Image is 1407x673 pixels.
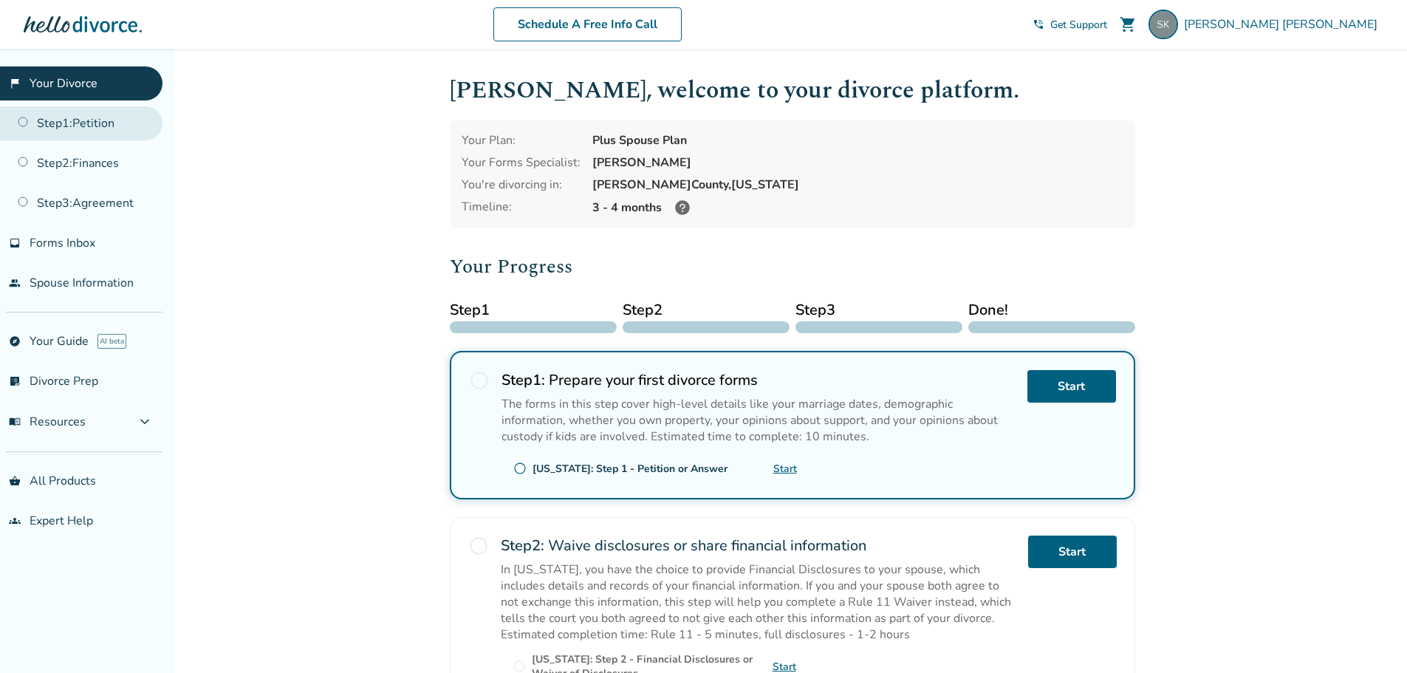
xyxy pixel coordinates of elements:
[9,335,21,347] span: explore
[9,515,21,527] span: groups
[501,536,1016,556] h2: Waive disclosures or share financial information
[623,299,790,321] span: Step 2
[468,536,489,556] span: radio_button_unchecked
[9,277,21,289] span: people
[9,237,21,249] span: inbox
[9,416,21,428] span: menu_book
[1033,18,1107,32] a: phone_in_talkGet Support
[513,462,527,475] span: radio_button_unchecked
[501,370,1016,390] h2: Prepare your first divorce forms
[450,72,1135,109] h1: [PERSON_NAME] , welcome to your divorce platform.
[592,132,1123,148] div: Plus Spouse Plan
[9,475,21,487] span: shopping_basket
[1184,16,1383,33] span: [PERSON_NAME] [PERSON_NAME]
[462,199,581,216] div: Timeline:
[9,414,86,430] span: Resources
[9,78,21,89] span: flag_2
[469,370,490,391] span: radio_button_unchecked
[592,177,1123,193] div: [PERSON_NAME] County, [US_STATE]
[1119,16,1137,33] span: shopping_cart
[1033,18,1044,30] span: phone_in_talk
[501,396,1016,445] p: The forms in this step cover high-level details like your marriage dates, demographic information...
[462,177,581,193] div: You're divorcing in:
[462,132,581,148] div: Your Plan:
[1333,602,1407,673] iframe: Chat Widget
[450,299,617,321] span: Step 1
[501,626,1016,643] p: Estimated completion time: Rule 11 - 5 minutes, full disclosures - 1-2 hours
[462,154,581,171] div: Your Forms Specialist:
[513,660,526,673] span: radio_button_unchecked
[97,334,126,349] span: AI beta
[592,199,1123,216] div: 3 - 4 months
[9,375,21,387] span: list_alt_check
[1027,370,1116,403] a: Start
[493,7,682,41] a: Schedule A Free Info Call
[501,561,1016,626] p: In [US_STATE], you have the choice to provide Financial Disclosures to your spouse, which include...
[501,536,544,556] strong: Step 2 :
[450,252,1135,281] h2: Your Progress
[773,462,797,476] a: Start
[968,299,1135,321] span: Done!
[1148,10,1178,39] img: stevekienlen@yahoo.com
[1050,18,1107,32] span: Get Support
[501,370,545,390] strong: Step 1 :
[136,413,154,431] span: expand_more
[533,462,728,476] div: [US_STATE]: Step 1 - Petition or Answer
[1028,536,1117,568] a: Start
[795,299,962,321] span: Step 3
[592,154,1123,171] div: [PERSON_NAME]
[30,235,95,251] span: Forms Inbox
